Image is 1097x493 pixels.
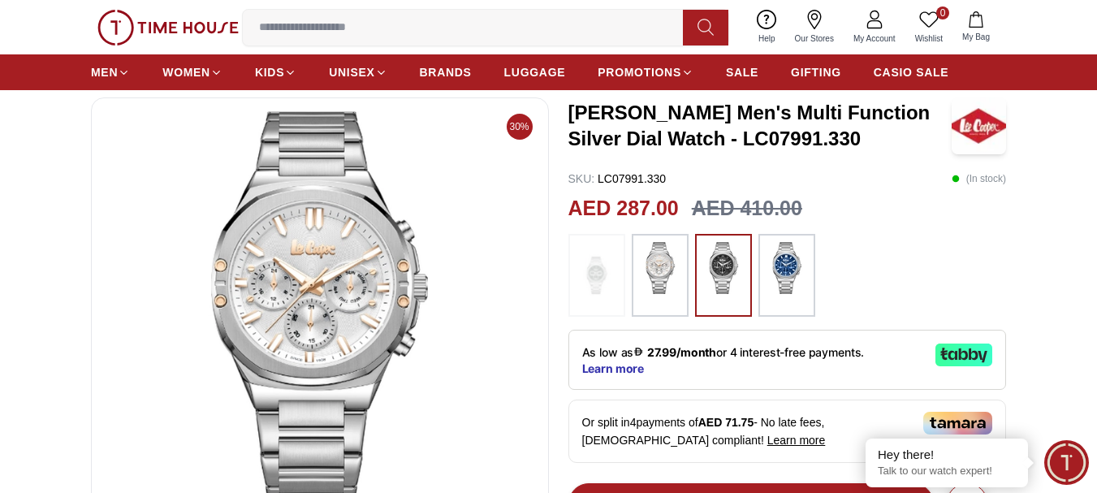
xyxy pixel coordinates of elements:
div: Or split in 4 payments of - No late fees, [DEMOGRAPHIC_DATA] compliant! [568,400,1007,463]
span: Help [752,32,782,45]
a: 0Wishlist [905,6,952,48]
span: WOMEN [162,64,210,80]
a: Help [749,6,785,48]
span: SALE [726,64,758,80]
div: Chat Widget [1044,440,1089,485]
img: ... [640,242,680,294]
a: Our Stores [785,6,844,48]
span: My Bag [956,31,996,43]
a: BRANDS [420,58,472,87]
h3: AED 410.00 [692,193,802,224]
span: LUGGAGE [504,64,566,80]
img: ... [577,242,617,309]
span: Wishlist [909,32,949,45]
span: BRANDS [420,64,472,80]
span: GIFTING [791,64,841,80]
a: KIDS [255,58,296,87]
a: WOMEN [162,58,222,87]
span: 0 [936,6,949,19]
span: MEN [91,64,118,80]
a: LUGGAGE [504,58,566,87]
img: ... [767,242,807,294]
span: AED 71.75 [698,416,754,429]
img: ... [703,242,744,294]
div: Hey there! [878,447,1016,463]
a: SALE [726,58,758,87]
a: MEN [91,58,130,87]
h3: [PERSON_NAME] Men's Multi Function Silver Dial Watch - LC07991.330 [568,100,952,152]
span: UNISEX [329,64,374,80]
img: LEE COOPER Men's Multi Function Silver Dial Watch - LC07991.330 [952,97,1006,154]
a: GIFTING [791,58,841,87]
a: UNISEX [329,58,387,87]
a: PROMOTIONS [598,58,693,87]
span: Our Stores [788,32,840,45]
span: KIDS [255,64,284,80]
span: 30% [507,114,533,140]
span: Learn more [767,434,826,447]
p: LC07991.330 [568,171,667,187]
span: PROMOTIONS [598,64,681,80]
span: CASIO SALE [874,64,949,80]
img: ... [97,10,239,45]
p: Talk to our watch expert! [878,465,1016,478]
span: SKU : [568,172,595,185]
button: My Bag [952,8,1000,46]
h2: AED 287.00 [568,193,679,224]
p: ( In stock ) [952,171,1006,187]
a: CASIO SALE [874,58,949,87]
span: My Account [847,32,902,45]
img: Tamara [923,412,992,435]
